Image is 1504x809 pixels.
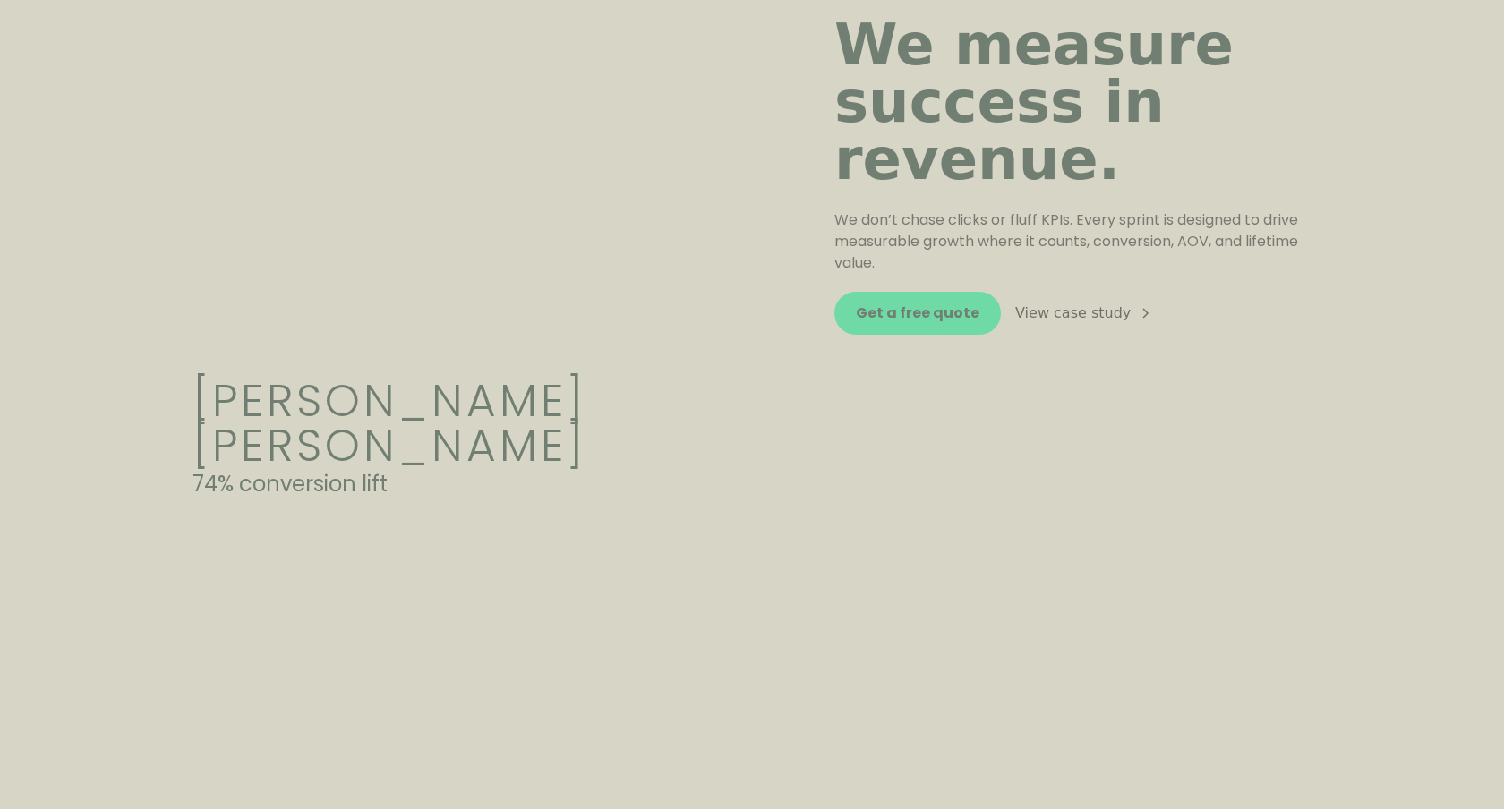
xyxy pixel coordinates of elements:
div: View case study [1015,306,1131,320]
em: 74% conversion lift [192,469,388,498]
h2: We measure success in revenue. [834,16,1325,188]
a: Get a free quote [834,292,1001,335]
strong: Get a free quote [856,302,979,323]
a: View case study [1015,302,1152,324]
em: We don’t chase clicks or fluff KPIs. Every sprint is designed to drive measurable growth where it... [834,209,1298,273]
h3: [PERSON_NAME] [PERSON_NAME] [192,379,806,468]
